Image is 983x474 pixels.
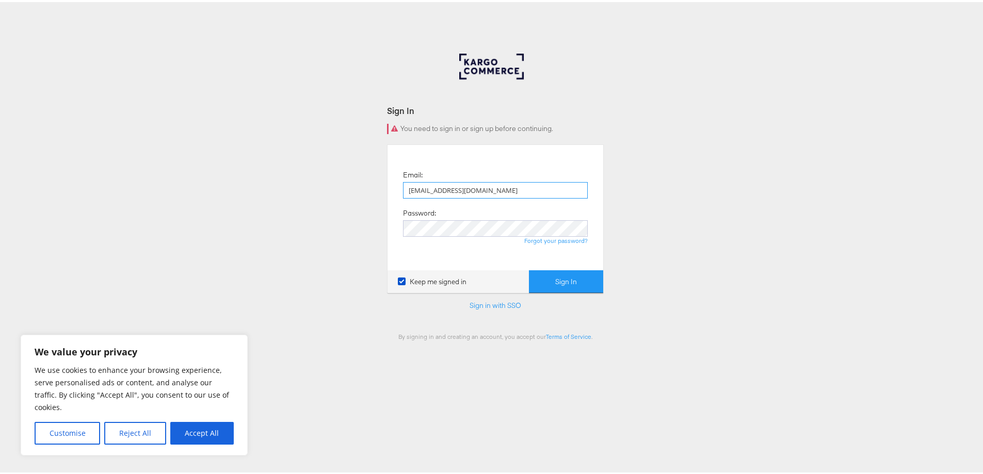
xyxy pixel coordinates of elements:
[387,122,604,132] div: You need to sign in or sign up before continuing.
[403,168,423,178] label: Email:
[387,103,604,115] div: Sign In
[21,333,248,453] div: We value your privacy
[35,344,234,356] p: We value your privacy
[170,420,234,443] button: Accept All
[529,268,603,291] button: Sign In
[104,420,166,443] button: Reject All
[35,362,234,412] p: We use cookies to enhance your browsing experience, serve personalised ads or content, and analys...
[470,299,521,308] a: Sign in with SSO
[403,180,588,197] input: Email
[546,331,591,338] a: Terms of Service
[524,235,588,242] a: Forgot your password?
[398,275,466,285] label: Keep me signed in
[403,206,436,216] label: Password:
[387,331,604,338] div: By signing in and creating an account, you accept our .
[35,420,100,443] button: Customise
